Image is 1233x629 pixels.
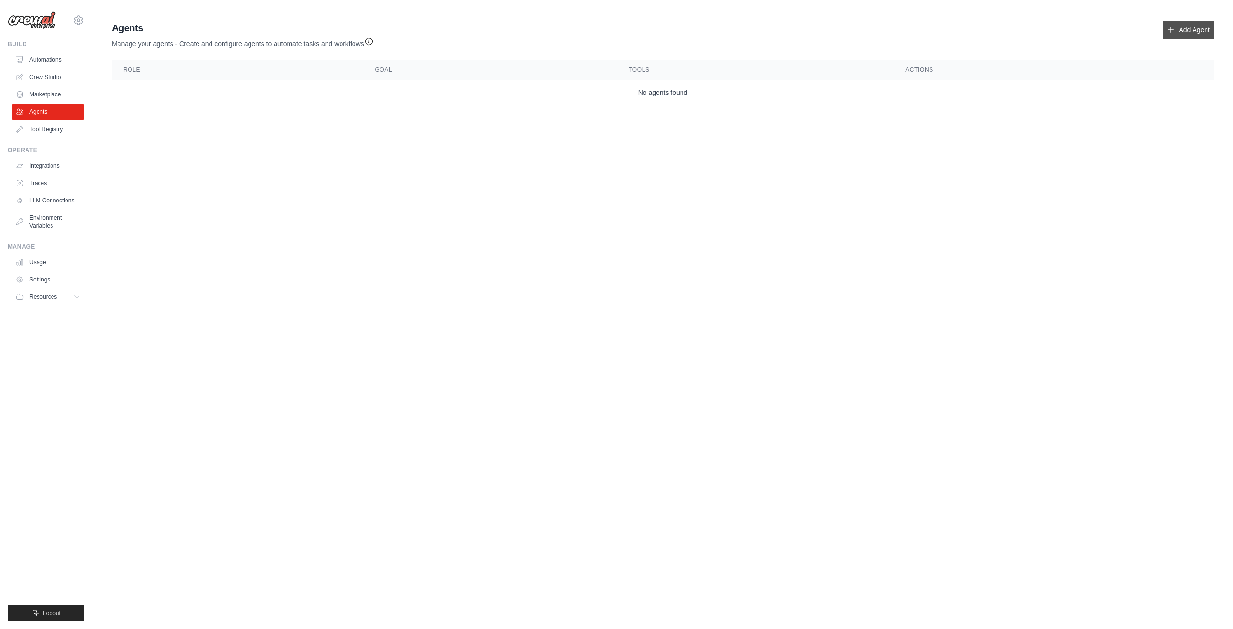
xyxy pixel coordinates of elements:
th: Tools [617,60,894,80]
a: Crew Studio [12,69,84,85]
h2: Agents [112,21,374,35]
span: Resources [29,293,57,301]
a: Agents [12,104,84,120]
a: Tool Registry [12,121,84,137]
p: Manage your agents - Create and configure agents to automate tasks and workflows [112,35,374,49]
a: Environment Variables [12,210,84,233]
div: Manage [8,243,84,251]
th: Goal [363,60,617,80]
a: Add Agent [1163,21,1214,39]
button: Logout [8,605,84,621]
span: Logout [43,609,61,617]
td: No agents found [112,80,1214,106]
a: LLM Connections [12,193,84,208]
div: Operate [8,147,84,154]
a: Traces [12,175,84,191]
a: Marketplace [12,87,84,102]
a: Integrations [12,158,84,174]
th: Actions [894,60,1214,80]
a: Automations [12,52,84,67]
img: Logo [8,11,56,29]
th: Role [112,60,363,80]
button: Resources [12,289,84,305]
div: Build [8,40,84,48]
a: Usage [12,254,84,270]
a: Settings [12,272,84,287]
